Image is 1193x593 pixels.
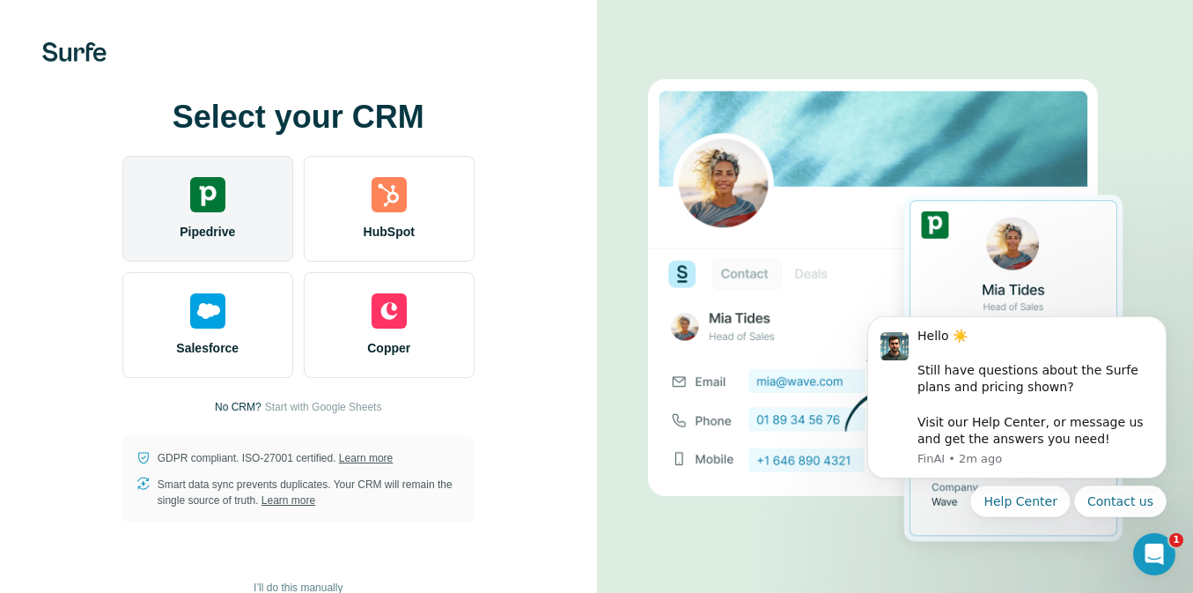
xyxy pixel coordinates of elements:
[190,293,225,329] img: salesforce's logo
[841,258,1193,545] iframe: Intercom notifications message
[215,399,261,415] p: No CRM?
[49,28,86,42] div: v 4.0.24
[28,28,42,42] img: logo_orange.svg
[158,450,393,466] p: GDPR compliant. ISO-27001 certified.
[339,452,393,464] a: Learn more
[122,100,475,135] h1: Select your CRM
[42,42,107,62] img: Surfe's logo
[195,104,297,115] div: Keywords by Traffic
[175,102,189,116] img: tab_keywords_by_traffic_grey.svg
[67,104,158,115] div: Domain Overview
[1133,533,1175,575] iframe: Intercom live chat
[372,177,407,212] img: hubspot's logo
[158,477,460,508] p: Smart data sync prevents duplicates. Your CRM will remain the single source of truth.
[46,46,194,60] div: Domain: [DOMAIN_NAME]
[367,339,410,357] span: Copper
[364,223,415,241] span: HubSpot
[28,46,42,60] img: website_grey.svg
[180,223,235,241] span: Pipedrive
[190,177,225,212] img: pipedrive's logo
[176,339,239,357] span: Salesforce
[48,102,62,116] img: tab_domain_overview_orange.svg
[261,494,315,507] a: Learn more
[1169,533,1183,547] span: 1
[648,49,1141,573] img: PIPEDRIVE image
[372,293,407,329] img: copper's logo
[265,399,382,415] button: Start with Google Sheets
